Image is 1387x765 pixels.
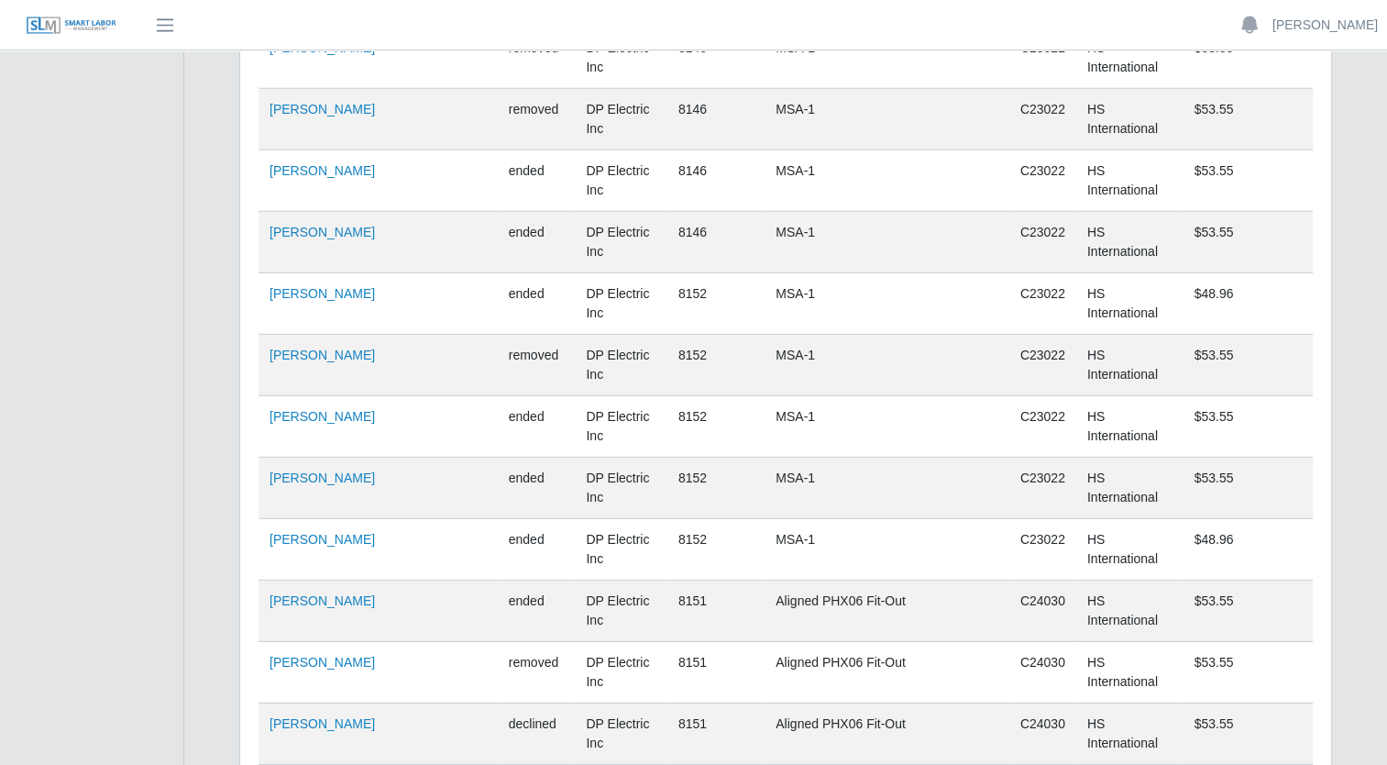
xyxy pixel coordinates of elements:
td: $53.55 [1183,458,1313,519]
a: [PERSON_NAME] [1272,16,1378,35]
td: declined [498,704,576,765]
td: DP Electric Inc [575,28,666,89]
td: removed [498,335,576,396]
td: 8152 [667,273,765,335]
td: 8152 [667,519,765,581]
td: 8151 [667,581,765,642]
td: HS International [1076,458,1183,519]
td: C23022 [1009,273,1076,335]
td: ended [498,581,576,642]
td: 8146 [667,89,765,150]
td: MSA-1 [765,89,1009,150]
td: Aligned PHX06 Fit-Out [765,642,1009,704]
td: Aligned PHX06 Fit-Out [765,704,1009,765]
td: 8146 [667,150,765,212]
td: $53.55 [1183,28,1313,89]
td: C23022 [1009,335,1076,396]
td: $53.55 [1183,212,1313,273]
td: DP Electric Inc [575,458,666,519]
td: $53.55 [1183,642,1313,704]
td: MSA-1 [765,396,1009,458]
td: HS International [1076,642,1183,704]
td: removed [498,28,576,89]
td: DP Electric Inc [575,581,666,642]
td: ended [498,212,576,273]
a: [PERSON_NAME] [270,409,375,424]
td: C23022 [1009,458,1076,519]
a: [PERSON_NAME] [270,286,375,301]
td: 8146 [667,28,765,89]
img: SLM Logo [26,16,117,36]
td: HS International [1076,89,1183,150]
td: HS International [1076,273,1183,335]
td: MSA-1 [765,28,1009,89]
td: C24030 [1009,581,1076,642]
td: C24030 [1009,642,1076,704]
td: DP Electric Inc [575,335,666,396]
a: [PERSON_NAME] [270,348,375,362]
a: [PERSON_NAME] [270,102,375,116]
a: [PERSON_NAME] [270,716,375,731]
td: DP Electric Inc [575,642,666,704]
td: 8146 [667,212,765,273]
td: HS International [1076,28,1183,89]
a: [PERSON_NAME] [270,655,375,670]
td: MSA-1 [765,273,1009,335]
td: DP Electric Inc [575,212,666,273]
td: $53.55 [1183,396,1313,458]
td: MSA-1 [765,458,1009,519]
td: $48.96 [1183,273,1313,335]
td: DP Electric Inc [575,519,666,581]
a: [PERSON_NAME] [270,593,375,608]
td: HS International [1076,396,1183,458]
td: MSA-1 [765,150,1009,212]
a: [PERSON_NAME] [270,471,375,485]
td: ended [498,273,576,335]
td: C23022 [1009,28,1076,89]
td: ended [498,150,576,212]
td: MSA-1 [765,519,1009,581]
a: [PERSON_NAME] [270,532,375,547]
td: $53.55 [1183,150,1313,212]
td: C23022 [1009,89,1076,150]
a: [PERSON_NAME] [270,163,375,178]
td: 8151 [667,704,765,765]
td: MSA-1 [765,212,1009,273]
td: $53.55 [1183,704,1313,765]
td: C23022 [1009,396,1076,458]
td: C23022 [1009,150,1076,212]
td: ended [498,396,576,458]
td: $53.55 [1183,581,1313,642]
td: $53.55 [1183,335,1313,396]
td: DP Electric Inc [575,273,666,335]
td: DP Electric Inc [575,396,666,458]
td: HS International [1076,212,1183,273]
td: $48.96 [1183,519,1313,581]
td: HS International [1076,581,1183,642]
td: DP Electric Inc [575,150,666,212]
td: DP Electric Inc [575,89,666,150]
td: Aligned PHX06 Fit-Out [765,581,1009,642]
td: HS International [1076,335,1183,396]
td: MSA-1 [765,335,1009,396]
td: 8152 [667,458,765,519]
td: HS International [1076,519,1183,581]
td: DP Electric Inc [575,704,666,765]
td: ended [498,458,576,519]
td: C23022 [1009,519,1076,581]
td: 8152 [667,396,765,458]
td: HS International [1076,704,1183,765]
td: 8151 [667,642,765,704]
td: C23022 [1009,212,1076,273]
td: HS International [1076,150,1183,212]
td: 8152 [667,335,765,396]
td: C24030 [1009,704,1076,765]
td: removed [498,89,576,150]
td: removed [498,642,576,704]
td: ended [498,519,576,581]
a: [PERSON_NAME] [270,225,375,239]
td: $53.55 [1183,89,1313,150]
